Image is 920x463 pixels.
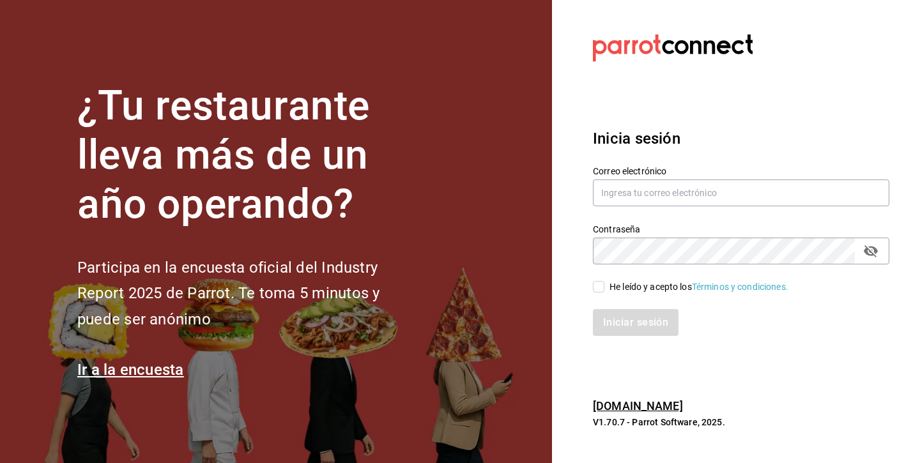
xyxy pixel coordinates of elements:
[77,82,422,229] h1: ¿Tu restaurante lleva más de un año operando?
[609,280,788,294] div: He leído y acepto los
[593,127,889,150] h3: Inicia sesión
[77,255,422,333] h2: Participa en la encuesta oficial del Industry Report 2025 de Parrot. Te toma 5 minutos y puede se...
[593,225,889,234] label: Contraseña
[593,399,683,413] a: [DOMAIN_NAME]
[593,416,889,429] p: V1.70.7 - Parrot Software, 2025.
[77,361,184,379] a: Ir a la encuesta
[593,179,889,206] input: Ingresa tu correo electrónico
[692,282,788,292] a: Términos y condiciones.
[593,167,889,176] label: Correo electrónico
[860,240,882,262] button: passwordField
